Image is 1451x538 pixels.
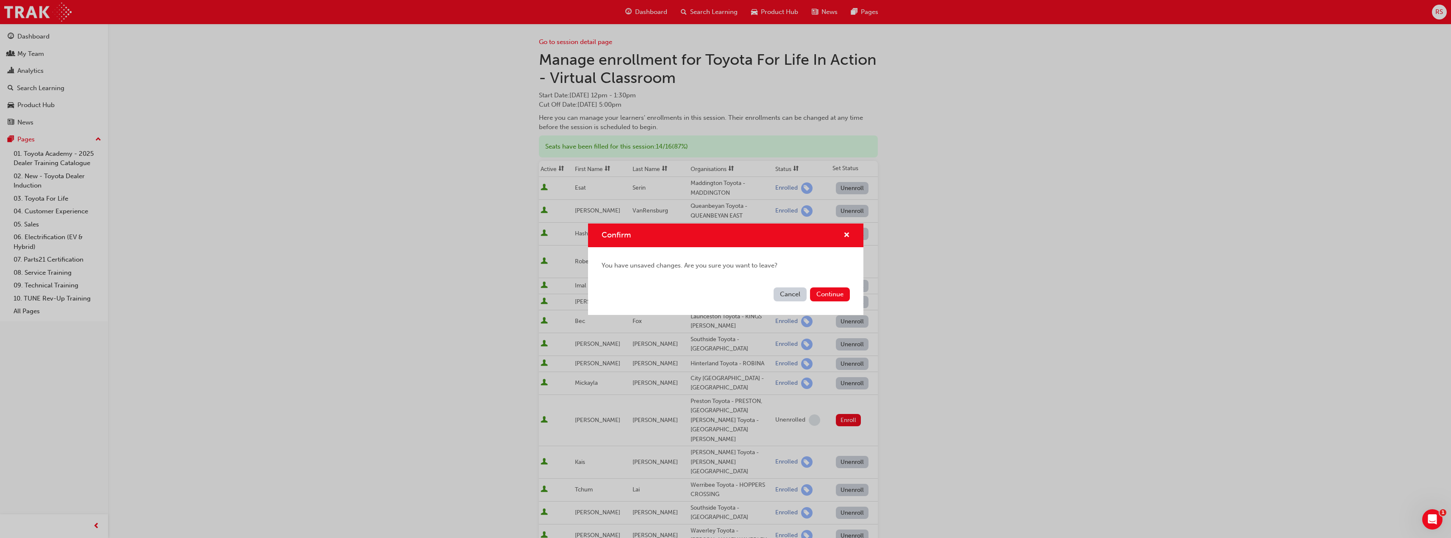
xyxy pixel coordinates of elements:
div: You have unsaved changes. Are you sure you want to leave? [588,247,863,284]
button: Continue [810,287,850,301]
iframe: Intercom live chat [1422,509,1443,530]
span: 1 [1440,509,1446,516]
button: cross-icon [843,230,850,241]
span: Confirm [602,230,631,240]
span: cross-icon [843,232,850,240]
div: Confirm [588,223,863,315]
button: Cancel [774,287,807,301]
